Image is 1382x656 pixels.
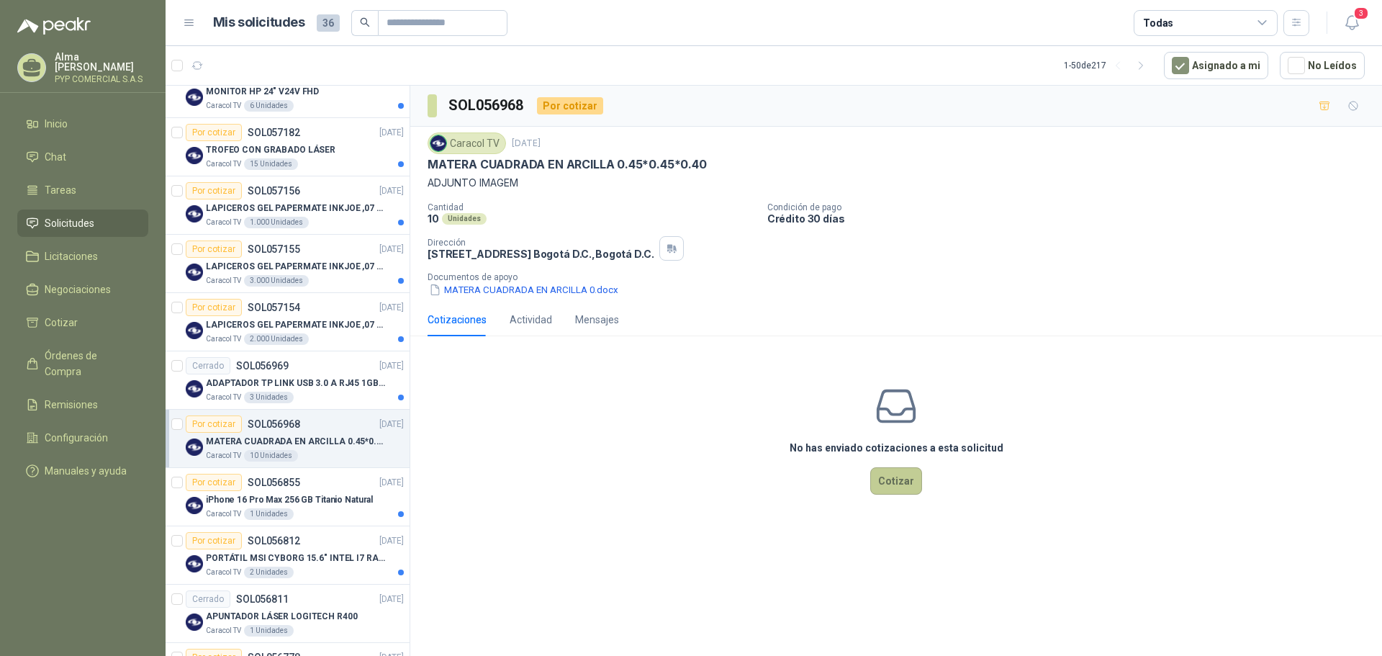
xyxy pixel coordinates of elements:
[244,275,309,287] div: 3.000 Unidades
[45,430,108,446] span: Configuración
[1164,52,1268,79] button: Asignado a mi
[206,158,241,170] p: Caracol TV
[379,593,404,606] p: [DATE]
[166,293,410,351] a: Por cotizarSOL057154[DATE] Company LogoLAPICEROS GEL PAPERMATE INKJOE ,07 1 LOGO 1 TINTACaracol T...
[248,244,300,254] p: SOL057155
[186,497,203,514] img: Company Logo
[1064,54,1152,77] div: 1 - 50 de 217
[790,440,1003,456] h3: No has enviado cotizaciones a esta solicitud
[442,213,487,225] div: Unidades
[17,342,148,385] a: Órdenes de Compra
[45,282,111,297] span: Negociaciones
[186,614,203,631] img: Company Logo
[166,118,410,176] a: Por cotizarSOL057182[DATE] Company LogoTROFEO CON GRABADO LÁSERCaracol TV15 Unidades
[17,424,148,451] a: Configuración
[244,217,309,228] div: 1.000 Unidades
[45,463,127,479] span: Manuales y ayuda
[1339,10,1365,36] button: 3
[166,351,410,410] a: CerradoSOL056969[DATE] Company LogoADAPTADOR TP LINK USB 3.0 A RJ45 1GB WINDOWSCaracol TV3 Unidades
[244,392,294,403] div: 3 Unidades
[45,248,98,264] span: Licitaciones
[244,158,298,170] div: 15 Unidades
[244,450,298,462] div: 10 Unidades
[186,532,242,549] div: Por cotizar
[248,186,300,196] p: SOL057156
[510,312,552,328] div: Actividad
[17,17,91,35] img: Logo peakr
[317,14,340,32] span: 36
[206,85,319,99] p: MONITOR HP 24" V24V FHD
[537,97,603,114] div: Por cotizar
[512,137,541,150] p: [DATE]
[206,435,385,449] p: MATERA CUADRADA EN ARCILLA 0.45*0.45*0.40
[186,415,242,433] div: Por cotizar
[428,238,654,248] p: Dirección
[213,12,305,33] h1: Mis solicitudes
[186,264,203,281] img: Company Logo
[166,410,410,468] a: Por cotizarSOL056968[DATE] Company LogoMATERA CUADRADA EN ARCILLA 0.45*0.45*0.40Caracol TV10 Unid...
[206,318,385,332] p: LAPICEROS GEL PAPERMATE INKJOE ,07 1 LOGO 1 TINTA
[206,625,241,637] p: Caracol TV
[379,534,404,548] p: [DATE]
[248,477,300,487] p: SOL056855
[428,272,1376,282] p: Documentos de apoyo
[186,147,203,164] img: Company Logo
[206,202,385,215] p: LAPICEROS GEL PAPERMATE INKJOE ,07 1 LOGO 1 TINTA
[1143,15,1173,31] div: Todas
[428,202,756,212] p: Cantidad
[379,418,404,431] p: [DATE]
[45,182,76,198] span: Tareas
[248,302,300,313] p: SOL057154
[236,594,289,604] p: SOL056811
[428,157,707,172] p: MATERA CUADRADA EN ARCILLA 0.45*0.45*0.40
[45,348,135,379] span: Órdenes de Compra
[244,567,294,578] div: 2 Unidades
[767,212,1376,225] p: Crédito 30 días
[186,357,230,374] div: Cerrado
[428,175,1365,191] p: ADJUNTO IMAGEM
[166,60,410,118] a: Por cotizarSOL057188[DATE] Company LogoMONITOR HP 24" V24V FHDCaracol TV6 Unidades
[206,143,335,157] p: TROFEO CON GRABADO LÁSER
[55,75,148,84] p: PYP COMERCIAL S.A.S
[45,116,68,132] span: Inicio
[428,282,620,297] button: MATERA CUADRADA EN ARCILLA 0.docx
[45,215,94,231] span: Solicitudes
[186,590,230,608] div: Cerrado
[379,184,404,198] p: [DATE]
[248,536,300,546] p: SOL056812
[186,439,203,456] img: Company Logo
[206,275,241,287] p: Caracol TV
[186,380,203,397] img: Company Logo
[17,210,148,237] a: Solicitudes
[575,312,619,328] div: Mensajes
[45,315,78,331] span: Cotizar
[206,100,241,112] p: Caracol TV
[448,94,525,117] h3: SOL056968
[17,243,148,270] a: Licitaciones
[244,100,294,112] div: 6 Unidades
[244,625,294,637] div: 1 Unidades
[166,176,410,235] a: Por cotizarSOL057156[DATE] Company LogoLAPICEROS GEL PAPERMATE INKJOE ,07 1 LOGO 1 TINTACaracol T...
[186,474,242,491] div: Por cotizar
[206,450,241,462] p: Caracol TV
[379,359,404,373] p: [DATE]
[45,397,98,413] span: Remisiones
[248,127,300,138] p: SOL057182
[428,248,654,260] p: [STREET_ADDRESS] Bogotá D.C. , Bogotá D.C.
[379,301,404,315] p: [DATE]
[166,468,410,526] a: Por cotizarSOL056855[DATE] Company LogoiPhone 16 Pro Max 256 GB Titanio NaturalCaracol TV1 Unidades
[428,132,506,154] div: Caracol TV
[55,52,148,72] p: Alma [PERSON_NAME]
[186,322,203,339] img: Company Logo
[360,17,370,27] span: search
[186,89,203,106] img: Company Logo
[1280,52,1365,79] button: No Leídos
[186,241,242,258] div: Por cotizar
[248,419,300,429] p: SOL056968
[17,309,148,336] a: Cotizar
[17,143,148,171] a: Chat
[166,585,410,643] a: CerradoSOL056811[DATE] Company LogoAPUNTADOR LÁSER LOGITECH R400Caracol TV1 Unidades
[17,176,148,204] a: Tareas
[206,508,241,520] p: Caracol TV
[17,457,148,485] a: Manuales y ayuda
